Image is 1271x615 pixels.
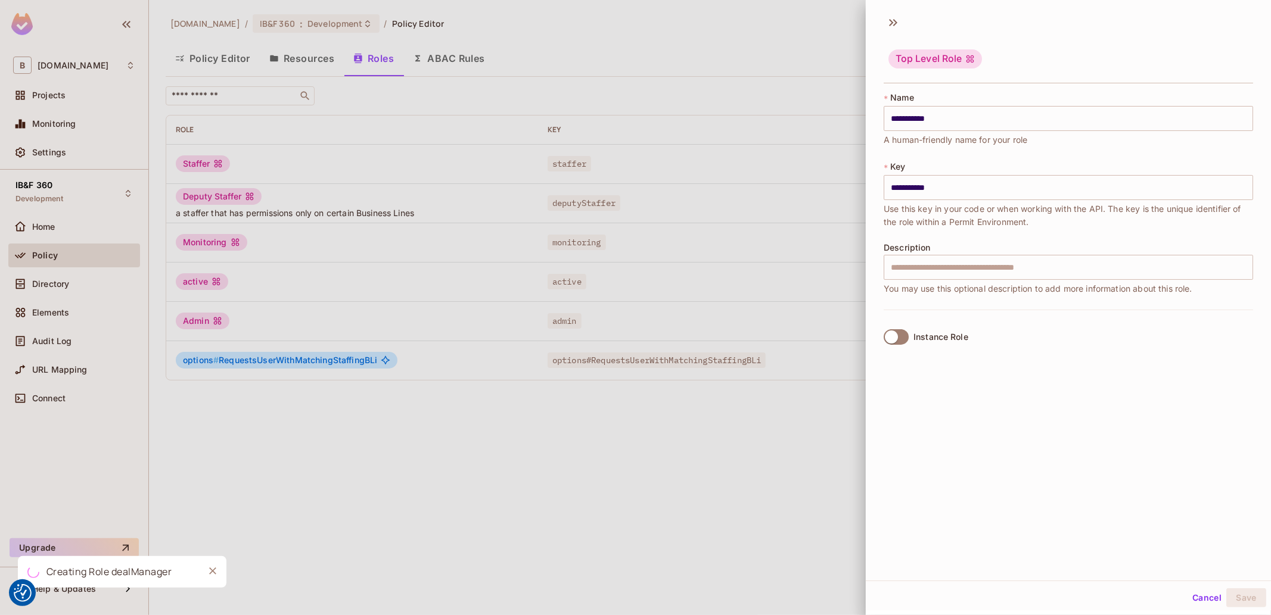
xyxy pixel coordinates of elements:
[884,282,1192,295] span: You may use this optional description to add more information about this role.
[1188,588,1226,607] button: Cancel
[884,243,931,252] span: Description
[14,584,32,602] button: Consent Preferences
[884,202,1253,229] span: Use this key in your code or when working with the API. The key is the unique identifier of the r...
[1226,588,1266,607] button: Save
[46,564,172,579] div: Creating Role dealManager
[888,49,982,68] div: Top Level Role
[913,332,968,342] div: Instance Role
[14,584,32,602] img: Revisit consent button
[884,133,1027,146] span: A human-friendly name for your role
[204,562,222,580] button: Close
[890,93,914,102] span: Name
[890,162,905,171] span: Key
